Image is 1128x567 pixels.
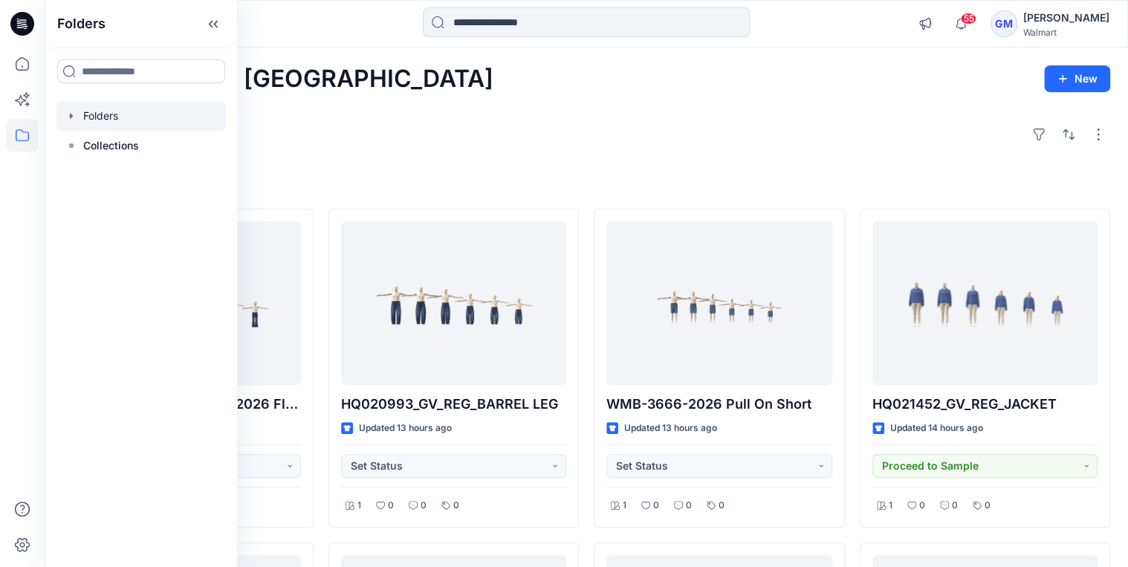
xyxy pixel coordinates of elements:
[686,498,692,513] p: 0
[624,421,717,436] p: Updated 13 hours ago
[62,65,493,93] h2: Welcome back, [GEOGRAPHIC_DATA]
[952,498,958,513] p: 0
[359,421,452,436] p: Updated 13 hours ago
[623,498,626,513] p: 1
[606,394,832,415] p: WMB-3666-2026 Pull On Short
[341,221,567,385] a: HQ020993_GV_REG_BARREL LEG
[919,498,925,513] p: 0
[357,498,361,513] p: 1
[388,498,394,513] p: 0
[872,394,1098,415] p: HQ021452_GV_REG_JACKET
[1023,27,1109,38] div: Walmart
[889,498,892,513] p: 1
[62,176,1110,194] h4: Styles
[890,421,983,436] p: Updated 14 hours ago
[653,498,659,513] p: 0
[991,10,1017,37] div: GM
[719,498,725,513] p: 0
[985,498,991,513] p: 0
[453,498,459,513] p: 0
[1044,65,1110,92] button: New
[341,394,567,415] p: HQ020993_GV_REG_BARREL LEG
[606,221,832,385] a: WMB-3666-2026 Pull On Short
[83,137,139,155] p: Collections
[960,13,976,25] span: 55
[872,221,1098,385] a: HQ021452_GV_REG_JACKET
[1023,9,1109,27] div: [PERSON_NAME]
[421,498,427,513] p: 0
